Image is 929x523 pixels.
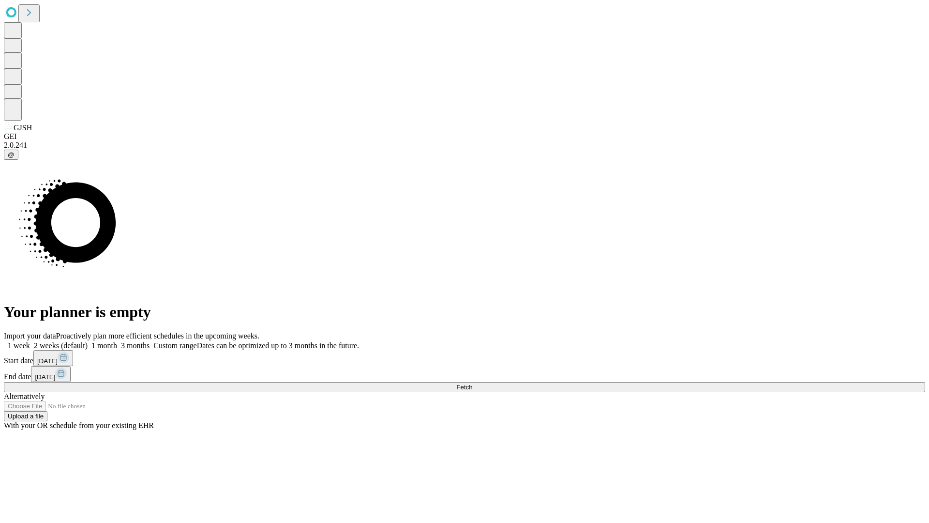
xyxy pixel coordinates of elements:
span: Custom range [153,341,196,350]
div: GEI [4,132,925,141]
div: Start date [4,350,925,366]
button: Upload a file [4,411,47,421]
span: Fetch [456,384,472,391]
span: GJSH [14,123,32,132]
span: Dates can be optimized up to 3 months in the future. [197,341,359,350]
button: [DATE] [33,350,73,366]
span: Proactively plan more efficient schedules in the upcoming weeks. [56,332,259,340]
span: 1 month [91,341,117,350]
button: Fetch [4,382,925,392]
span: Alternatively [4,392,45,400]
span: 2 weeks (default) [34,341,88,350]
button: [DATE] [31,366,71,382]
span: With your OR schedule from your existing EHR [4,421,154,430]
div: 2.0.241 [4,141,925,150]
span: [DATE] [37,357,58,365]
div: End date [4,366,925,382]
button: @ [4,150,18,160]
span: @ [8,151,15,158]
span: 1 week [8,341,30,350]
h1: Your planner is empty [4,303,925,321]
span: [DATE] [35,373,55,381]
span: Import your data [4,332,56,340]
span: 3 months [121,341,150,350]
